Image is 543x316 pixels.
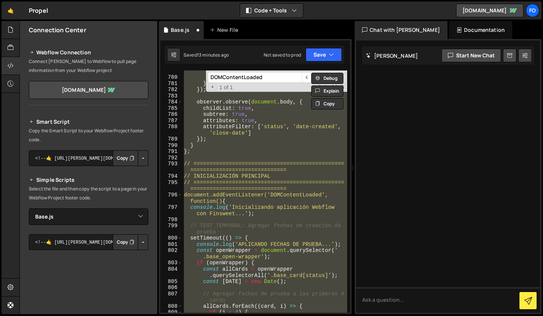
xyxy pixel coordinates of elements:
div: 790 [160,142,182,149]
a: 🤙 [1,1,20,19]
button: Save [306,48,342,61]
span: 1 of 1 [216,84,236,91]
a: [DOMAIN_NAME] [29,81,148,99]
div: Chat with [PERSON_NAME] [355,21,448,39]
div: 800 [160,235,182,241]
div: 793 [160,161,182,173]
p: Copy the Smart Script to your Webflow Project footer code. [29,126,148,144]
div: 797 [160,204,182,217]
h2: Connection Center [29,26,86,34]
div: New File [210,26,241,34]
div: 786 [160,111,182,118]
div: 807 [160,291,182,303]
div: Propel [29,6,48,15]
div: 780 [160,74,182,81]
div: 785 [160,105,182,112]
div: 799 [160,223,182,235]
button: Start new chat [442,49,501,62]
div: 791 [160,148,182,155]
div: 781 [160,81,182,87]
div: Saved [183,52,229,58]
h2: Webflow Connection [29,48,148,57]
h2: [PERSON_NAME] [366,52,418,59]
div: 804 [160,266,182,279]
div: 783 [160,93,182,99]
div: 784 [160,99,182,105]
a: [DOMAIN_NAME] [456,4,524,17]
div: 787 [160,118,182,124]
div: Not saved to prod [264,52,301,58]
h2: Smart Script [29,117,148,126]
div: 802 [160,247,182,260]
input: Search for [208,72,302,83]
a: fo [526,4,539,17]
div: Documentation [449,21,512,39]
div: 788 [160,124,182,136]
button: Debug [311,73,343,84]
div: Button group with nested dropdown [113,234,148,250]
div: 801 [160,241,182,248]
div: 792 [160,155,182,161]
div: 13 minutes ago [197,52,229,58]
p: Select the file and then copy the script to a page in your Webflow Project footer code. [29,184,148,202]
div: 796 [160,192,182,204]
div: 782 [160,87,182,93]
div: 789 [160,136,182,142]
button: Code + Tools [240,4,303,17]
div: 798 [160,217,182,223]
button: Copy [113,150,138,166]
textarea: <!--🤙 [URL][PERSON_NAME][DOMAIN_NAME]> <script>document.addEventListener("DOMContentLoaded", func... [29,150,148,166]
div: 809 [160,309,182,316]
button: Copy [113,234,138,250]
div: 805 [160,279,182,285]
span: Toggle Replace mode [209,84,216,91]
div: Base.js [171,26,189,34]
button: Copy [311,98,343,109]
div: 795 [160,180,182,192]
textarea: <!--🤙 [URL][PERSON_NAME][DOMAIN_NAME]> <script>document.addEventListener("DOMContentLoaded", func... [29,234,148,250]
div: 803 [160,260,182,266]
div: 806 [160,285,182,291]
div: 808 [160,303,182,310]
div: 794 [160,173,182,180]
button: Explain [311,85,343,97]
div: Button group with nested dropdown [113,150,148,166]
h2: Simple Scripts [29,175,148,184]
p: Connect [PERSON_NAME] to Webflow to pull page information from your Webflow project [29,57,148,75]
span: ​ [302,72,312,83]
